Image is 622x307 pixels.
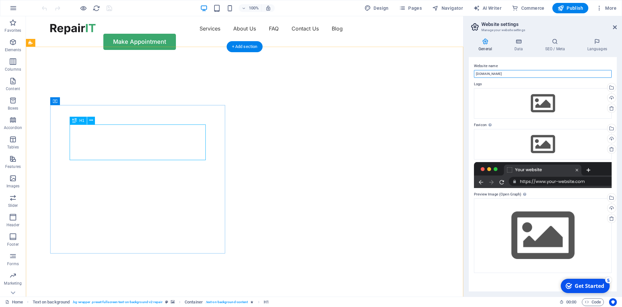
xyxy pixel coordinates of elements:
[509,3,547,13] button: Commerce
[474,121,612,129] label: Favicon
[5,28,21,33] p: Favorites
[432,5,463,11] span: Navigator
[227,41,263,52] div: + Add section
[535,38,577,52] h4: SEO / Meta
[430,3,466,13] button: Navigator
[6,86,20,91] p: Content
[5,298,23,306] a: Click to cancel selection. Double-click to open Pages
[469,38,504,52] h4: General
[165,300,168,304] i: This element is a customizable preset
[474,129,612,159] div: Select files from the file manager, stock photos, or upload file(s)
[8,203,18,208] p: Slider
[4,3,52,17] div: Get Started 5 items remaining, 0% complete
[248,4,259,12] h6: 100%
[474,70,612,78] input: Name...
[250,300,253,304] i: Element contains an animation
[512,5,545,11] span: Commerce
[471,3,504,13] button: AI Writer
[474,88,612,119] div: Select files from the file manager, stock photos, or upload file(s)
[362,3,391,13] button: Design
[362,3,391,13] div: Design (Ctrl+Alt+Y)
[7,261,19,266] p: Forms
[4,125,22,130] p: Accordion
[5,67,21,72] p: Columns
[239,4,262,12] button: 100%
[593,3,619,13] button: More
[79,119,84,123] span: H1
[566,298,576,306] span: 00 00
[364,5,389,11] span: Design
[8,106,18,111] p: Boxes
[397,3,424,13] button: Pages
[171,300,175,304] i: This element contains a background
[571,300,572,304] span: :
[559,298,577,306] h6: Session time
[481,21,617,27] h2: Website settings
[265,5,271,11] i: On resize automatically adjust zoom level to fit chosen device.
[5,164,21,169] p: Features
[474,198,612,273] div: Select files from the file manager, stock photos, or upload file(s)
[79,4,87,12] button: Click here to leave preview mode and continue editing
[7,145,19,150] p: Tables
[205,298,248,306] span: . text-on-background-content
[481,27,604,33] h3: Manage your website settings
[93,5,100,12] i: Reload page
[33,298,70,306] span: Click to select. Double-click to edit
[504,38,535,52] h4: Data
[264,298,269,306] span: Click to select. Double-click to edit
[473,5,501,11] span: AI Writer
[558,5,583,11] span: Publish
[474,191,612,198] label: Preview Image (Open Graph)
[474,62,612,70] label: Website name
[4,281,22,286] p: Marketing
[7,242,19,247] p: Footer
[474,80,612,88] label: Logo
[48,1,54,7] div: 5
[5,47,21,53] p: Elements
[6,222,19,228] p: Header
[185,298,203,306] span: Click to select. Double-click to edit
[609,298,617,306] button: Usercentrics
[33,298,269,306] nav: breadcrumb
[577,38,617,52] h4: Languages
[92,4,100,12] button: reload
[6,183,20,189] p: Images
[17,6,47,13] div: Get Started
[552,3,588,13] button: Publish
[596,5,616,11] span: More
[399,5,422,11] span: Pages
[582,298,604,306] button: Code
[72,298,162,306] span: . bg-wrapper .preset-fullscreen-text-on-background-v2-repair
[585,298,601,306] span: Code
